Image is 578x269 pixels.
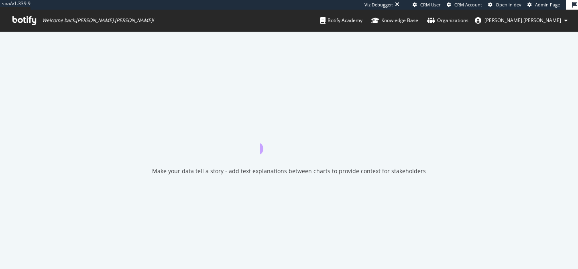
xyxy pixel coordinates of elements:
[420,2,441,8] span: CRM User
[152,167,426,175] div: Make your data tell a story - add text explanations between charts to provide context for stakeho...
[427,10,468,31] a: Organizations
[427,16,468,24] div: Organizations
[535,2,560,8] span: Admin Page
[454,2,482,8] span: CRM Account
[371,10,418,31] a: Knowledge Base
[484,17,561,24] span: joe.mcdonald
[468,14,574,27] button: [PERSON_NAME].[PERSON_NAME]
[371,16,418,24] div: Knowledge Base
[488,2,521,8] a: Open in dev
[260,125,318,154] div: animation
[447,2,482,8] a: CRM Account
[42,17,154,24] span: Welcome back, [PERSON_NAME].[PERSON_NAME] !
[320,10,362,31] a: Botify Academy
[496,2,521,8] span: Open in dev
[413,2,441,8] a: CRM User
[320,16,362,24] div: Botify Academy
[527,2,560,8] a: Admin Page
[364,2,393,8] div: Viz Debugger:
